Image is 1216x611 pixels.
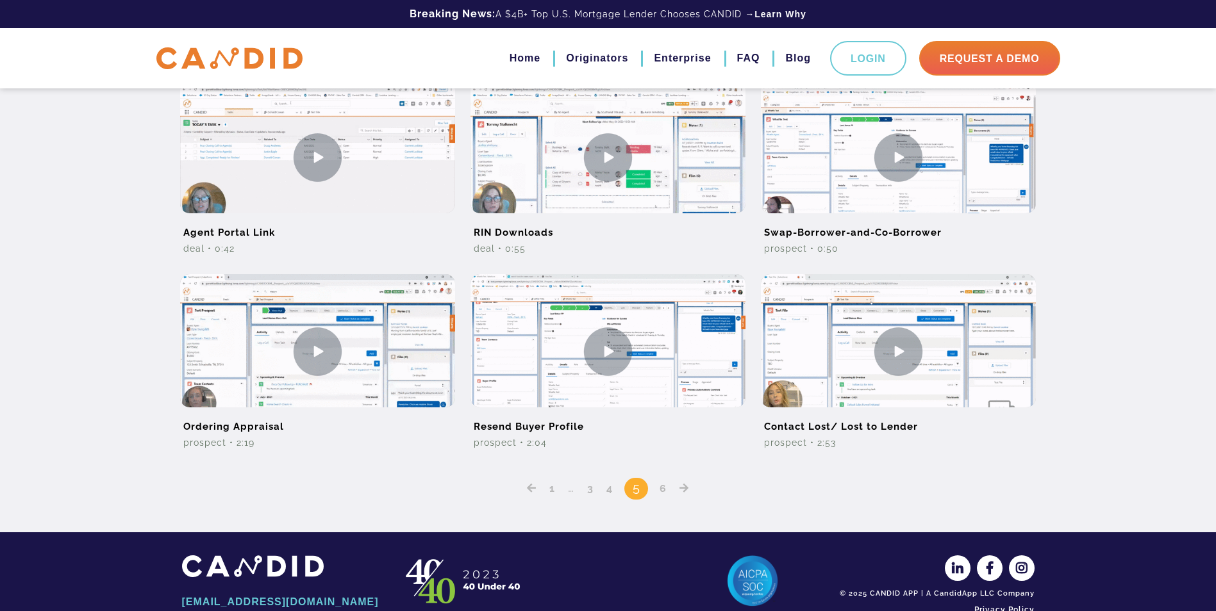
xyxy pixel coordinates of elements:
a: Home [510,47,540,69]
a: 3 [583,482,598,494]
img: Contact Lost/ Lost to Lender Video [761,274,1036,428]
b: Breaking News: [410,8,496,20]
div: © 2025 CANDID APP | A CandidApp LLC Company [836,589,1035,599]
img: CANDID APP [182,555,324,576]
a: Originators [566,47,628,69]
a: Learn Why [754,8,806,20]
a: 6 [655,482,671,494]
img: RIN Downloads Video [471,80,745,234]
img: Resend Buyer Profile Video [471,274,745,428]
div: Deal • 0:42 [180,242,455,255]
div: Prospect • 2:04 [471,436,745,449]
img: CANDID APP [156,47,303,70]
h2: Resend Buyer Profile [471,407,745,436]
a: FAQ [737,47,760,69]
div: Prospect • 2:19 [180,436,455,449]
span: 5 [624,478,648,500]
div: Deal • 0:55 [471,242,745,255]
img: Ordering Appraisal Video [180,274,455,428]
a: Blog [785,47,811,69]
a: Request A Demo [919,41,1060,76]
div: Prospect • 0:50 [761,242,1036,255]
img: AICPA SOC 2 [727,555,778,607]
h2: Contact Lost/ Lost to Lender [761,407,1036,436]
a: 1 [545,482,560,494]
a: Enterprise [654,47,711,69]
h2: Agent Portal Link [180,213,455,242]
h2: RIN Downloads [471,213,745,242]
a: Login [830,41,906,76]
img: Agent Portal Link Video [180,80,455,234]
nav: Posts pagination [172,459,1044,500]
div: Prospect • 2:53 [761,436,1036,449]
span: … [563,480,579,495]
h2: Swap-Borrower-and-Co-Borrower [761,213,1036,242]
img: CANDID APP [400,555,528,607]
img: Swap-Borrower-and-Co-Borrower Video [761,80,1036,234]
h2: Ordering Appraisal [180,407,455,436]
a: 4 [602,482,617,494]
